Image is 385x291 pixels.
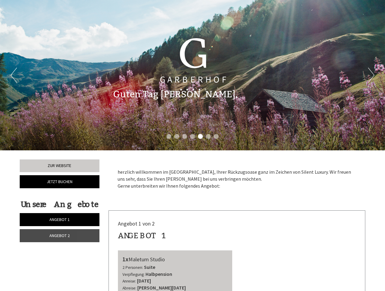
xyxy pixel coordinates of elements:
[20,175,99,188] a: Jetzt buchen
[137,285,186,291] b: [PERSON_NAME][DATE]
[122,279,136,284] small: Anreise:
[122,255,129,263] b: 1x
[118,169,357,189] p: herzlich willkommen im [GEOGRAPHIC_DATA], Ihrer Rückzugsoase ganz im Zeichen von Silent Luxury. W...
[137,278,151,284] b: [DATE]
[122,265,143,270] small: 2 Personen:
[144,264,155,270] b: Suite
[20,199,99,210] div: Unsere Angebote
[20,159,99,172] a: Zur Website
[122,255,228,264] div: Maletum Studio
[118,220,155,227] span: Angebot 1 von 2
[122,286,136,291] small: Abreise:
[368,68,374,83] button: Next
[113,89,238,99] h1: Guten Tag [PERSON_NAME],
[122,272,145,277] small: Verpflegung:
[49,217,70,222] span: Angebot 1
[146,271,172,277] b: Halbpension
[118,230,167,241] div: Angebot 1
[49,233,70,238] span: Angebot 2
[11,68,17,83] button: Previous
